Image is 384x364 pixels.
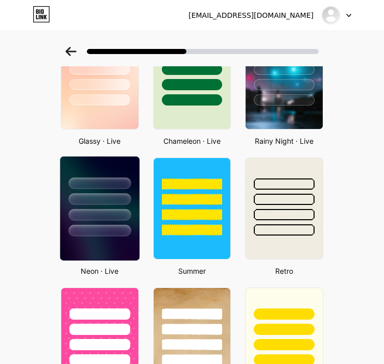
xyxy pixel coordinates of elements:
[242,266,326,276] div: Retro
[150,266,234,276] div: Summer
[58,136,142,146] div: Glassy · Live
[321,6,341,25] img: salsabilaamelia
[188,10,314,21] div: [EMAIL_ADDRESS][DOMAIN_NAME]
[150,136,234,146] div: Chameleon · Live
[58,266,142,276] div: Neon · Live
[60,157,139,261] img: neon.jpg
[242,136,326,146] div: Rainy Night · Live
